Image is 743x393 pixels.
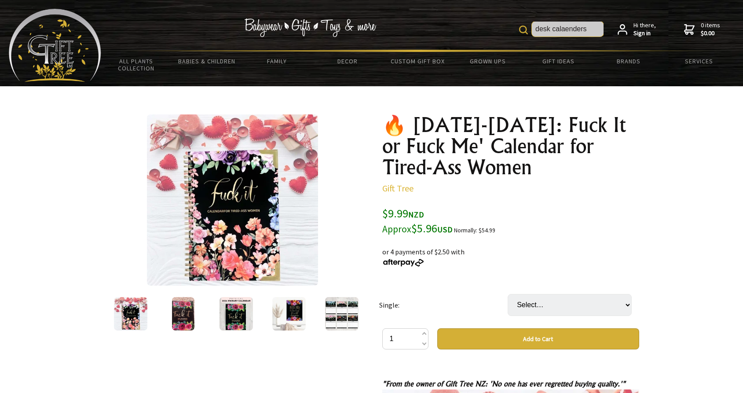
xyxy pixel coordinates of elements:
[618,22,656,37] a: Hi there,Sign in
[325,297,359,331] img: 🔥 2025-2026: Fuck It or Fuck Me' Calendar for Tired-Ass Women
[633,29,656,37] strong: Sign in
[453,52,523,70] a: Grown Ups
[312,52,383,70] a: Decor
[172,297,194,331] img: 🔥 2025-2026: Fuck It or Fuck Me' Calendar for Tired-Ass Women
[379,282,508,328] td: Single:
[523,52,593,70] a: Gift Ideas
[382,114,639,178] h1: 🔥 [DATE]-[DATE]: Fuck It or Fuck Me' Calendar for Tired-Ass Women
[454,227,495,234] small: Normally: $54.99
[9,9,101,82] img: Babyware - Gifts - Toys and more...
[382,236,639,268] div: or 4 payments of $2.50 with
[242,52,312,70] a: Family
[437,224,453,235] span: USD
[593,52,664,70] a: Brands
[272,297,306,331] img: 🔥 2025-2026: Fuck It or Fuck Me' Calendar for Tired-Ass Women
[382,183,414,194] a: Gift Tree
[532,22,604,37] input: Site Search
[701,21,720,37] span: 0 items
[382,223,411,235] small: Approx
[382,206,453,235] span: $9.99 $5.96
[664,52,734,70] a: Services
[408,209,424,220] span: NZD
[383,52,453,70] a: Custom Gift Box
[519,26,528,34] img: product search
[220,297,253,331] img: 🔥 2025-2026: Fuck It or Fuck Me' Calendar for Tired-Ass Women
[101,52,172,77] a: All Plants Collection
[437,328,639,349] button: Add to Cart
[172,52,242,70] a: Babies & Children
[633,22,656,37] span: Hi there,
[147,114,318,286] img: 🔥 2025-2026: Fuck It or Fuck Me' Calendar for Tired-Ass Women
[382,259,425,267] img: Afterpay
[684,22,720,37] a: 0 items$0.00
[114,297,147,331] img: 🔥 2025-2026: Fuck It or Fuck Me' Calendar for Tired-Ass Women
[244,18,376,37] img: Babywear - Gifts - Toys & more
[701,29,720,37] strong: $0.00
